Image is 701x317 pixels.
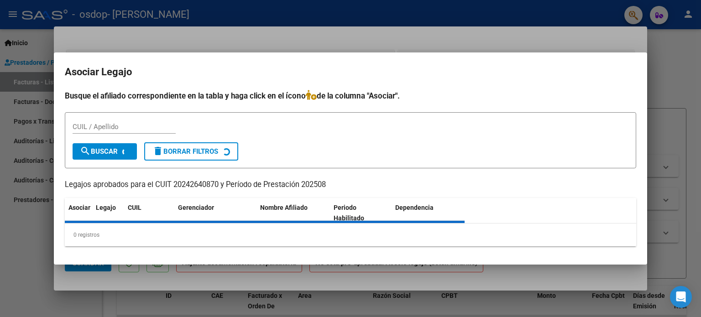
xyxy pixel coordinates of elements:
span: Asociar [68,204,90,211]
span: Borrar Filtros [152,147,218,156]
div: Open Intercom Messenger [670,286,692,308]
span: Dependencia [395,204,434,211]
p: Legajos aprobados para el CUIT 20242640870 y Período de Prestación 202508 [65,179,636,191]
h2: Asociar Legajo [65,63,636,81]
span: Buscar [80,147,118,156]
span: Periodo Habilitado [334,204,364,222]
datatable-header-cell: Legajo [92,198,124,228]
span: Legajo [96,204,116,211]
datatable-header-cell: CUIL [124,198,174,228]
mat-icon: search [80,146,91,156]
datatable-header-cell: Periodo Habilitado [330,198,392,228]
datatable-header-cell: Dependencia [392,198,465,228]
span: Nombre Afiliado [260,204,308,211]
span: CUIL [128,204,141,211]
datatable-header-cell: Gerenciador [174,198,256,228]
mat-icon: delete [152,146,163,156]
div: 0 registros [65,223,636,246]
span: Gerenciador [178,204,214,211]
datatable-header-cell: Nombre Afiliado [256,198,330,228]
button: Buscar [73,143,137,160]
button: Borrar Filtros [144,142,238,161]
datatable-header-cell: Asociar [65,198,92,228]
h4: Busque el afiliado correspondiente en la tabla y haga click en el ícono de la columna "Asociar". [65,90,636,102]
